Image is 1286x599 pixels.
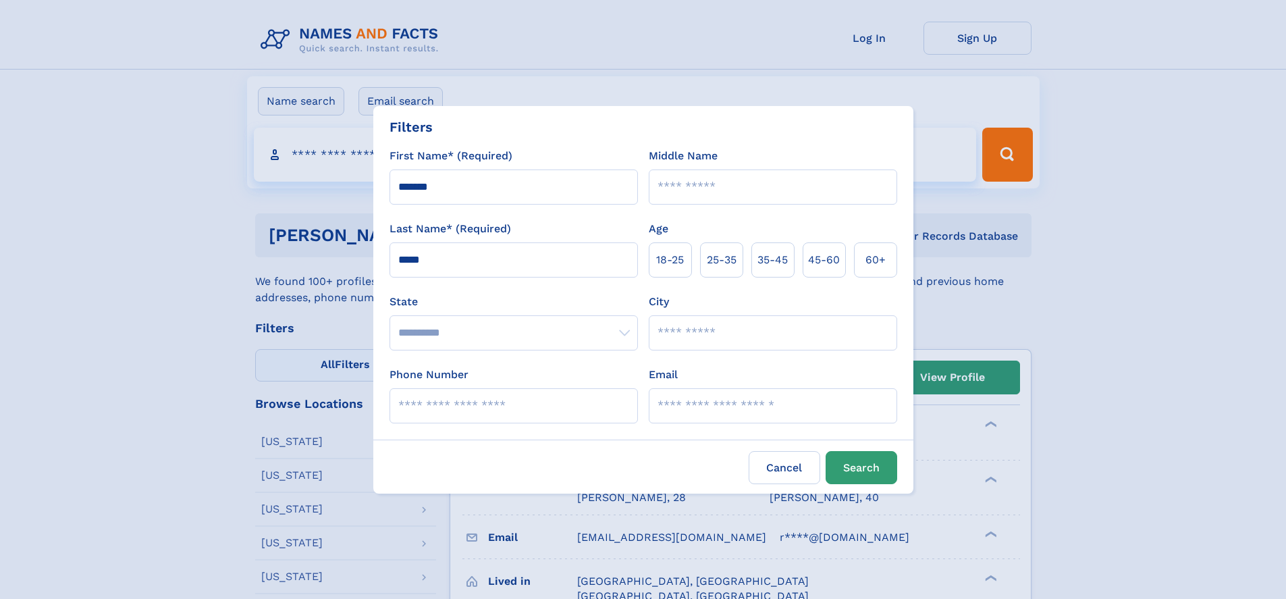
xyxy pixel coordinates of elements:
label: Cancel [749,451,820,484]
label: City [649,294,669,310]
span: 60+ [865,252,886,268]
label: Phone Number [390,367,468,383]
label: Last Name* (Required) [390,221,511,237]
span: 25‑35 [707,252,736,268]
div: Filters [390,117,433,137]
button: Search [826,451,897,484]
label: First Name* (Required) [390,148,512,164]
label: State [390,294,638,310]
span: 18‑25 [656,252,684,268]
label: Middle Name [649,148,718,164]
span: 35‑45 [757,252,788,268]
label: Email [649,367,678,383]
label: Age [649,221,668,237]
span: 45‑60 [808,252,840,268]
